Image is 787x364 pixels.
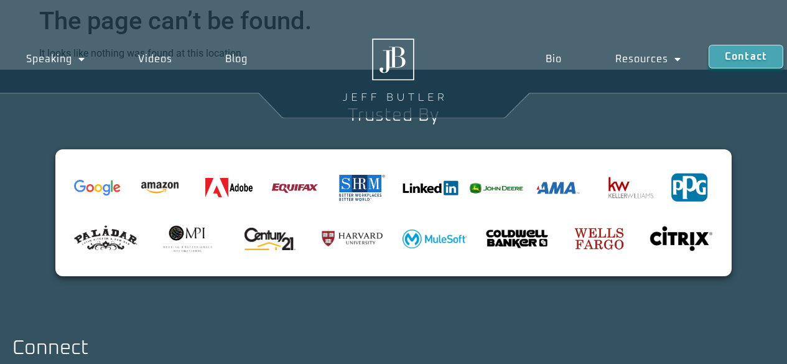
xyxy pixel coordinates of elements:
[12,338,381,358] h2: Connect
[112,45,199,73] a: Videos
[519,45,589,73] a: Bio
[589,45,709,73] a: Resources
[709,45,783,68] a: Contact
[199,45,274,73] a: Blog
[519,45,709,73] nav: Menu
[725,52,767,62] span: Contact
